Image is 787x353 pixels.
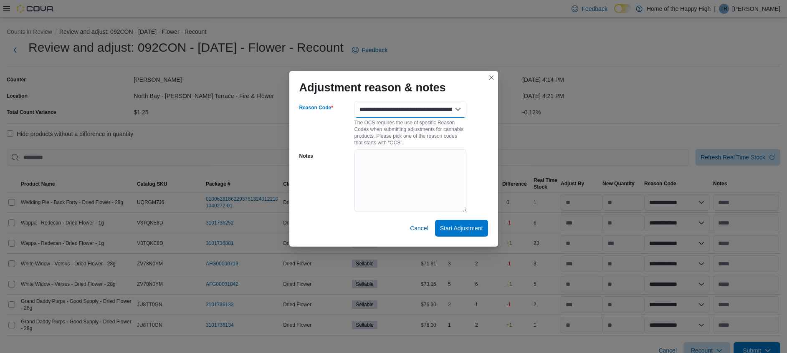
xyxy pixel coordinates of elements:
[486,73,496,83] button: Closes this modal window
[299,104,333,111] label: Reason Code
[354,118,466,146] div: The OCS requires the use of specific Reason Codes when submitting adjustments for cannabis produc...
[440,224,483,232] span: Start Adjustment
[410,224,428,232] span: Cancel
[299,153,313,159] label: Notes
[435,220,488,237] button: Start Adjustment
[407,220,432,237] button: Cancel
[299,81,446,94] h1: Adjustment reason & notes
